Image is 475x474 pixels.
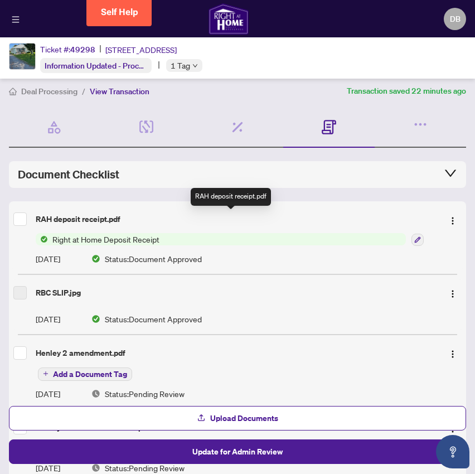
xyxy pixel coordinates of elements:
button: Logo [444,344,462,362]
div: RBC SLIP.jpg [36,287,435,299]
span: [STREET_ADDRESS] [105,43,177,56]
span: Right at Home Deposit Receipt [48,233,164,245]
button: Open asap [436,435,469,468]
button: Logo [444,210,462,228]
span: Information Updated - Processing Pending [45,60,192,71]
article: Transaction saved 22 minutes ago [347,85,466,98]
img: Document Status [91,463,100,472]
span: home [9,88,17,95]
span: Status: Pending Review [105,462,185,474]
div: RAH deposit receipt.pdf [191,188,271,206]
span: 49298 [70,45,95,55]
img: Logo [448,216,457,225]
img: logo [209,3,249,35]
span: 1 Tag [171,59,190,72]
div: Document Checklist [18,167,457,182]
img: Logo [448,289,457,298]
button: Upload Documents [9,406,466,431]
span: menu [12,16,20,23]
span: [DATE] [36,388,60,400]
img: Document Status [91,315,100,323]
span: DB [450,13,461,25]
span: down [192,63,198,69]
span: collapsed [444,166,457,180]
img: Document Status [91,254,100,263]
span: Upload Documents [210,409,278,427]
img: IMG-X12169502_1.jpg [9,43,35,69]
img: Status Icon [36,233,48,245]
span: Add a Document Tag [53,370,127,378]
button: Logo [444,284,462,302]
div: RAH deposit receipt.pdf [36,213,435,225]
span: Self Help [101,7,138,17]
span: plus [43,371,49,376]
span: [DATE] [36,313,60,325]
span: Status: Document Approved [105,253,202,265]
button: Add a Document Tag [38,367,132,381]
li: / [82,85,85,98]
span: Document Checklist [18,167,119,182]
span: [DATE] [36,253,60,265]
span: Deal Processing [21,86,77,96]
div: Ticket #: [40,43,95,56]
div: Henley 2 amendment.pdf [36,347,435,359]
span: Status: Document Approved [105,313,202,325]
span: Status: Pending Review [105,388,185,400]
span: [DATE] [36,462,60,474]
span: View Transaction [90,86,149,96]
span: Update for Admin Review [192,443,283,461]
img: Logo [448,350,457,359]
button: Update for Admin Review [9,439,466,464]
img: Document Status [91,389,100,398]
